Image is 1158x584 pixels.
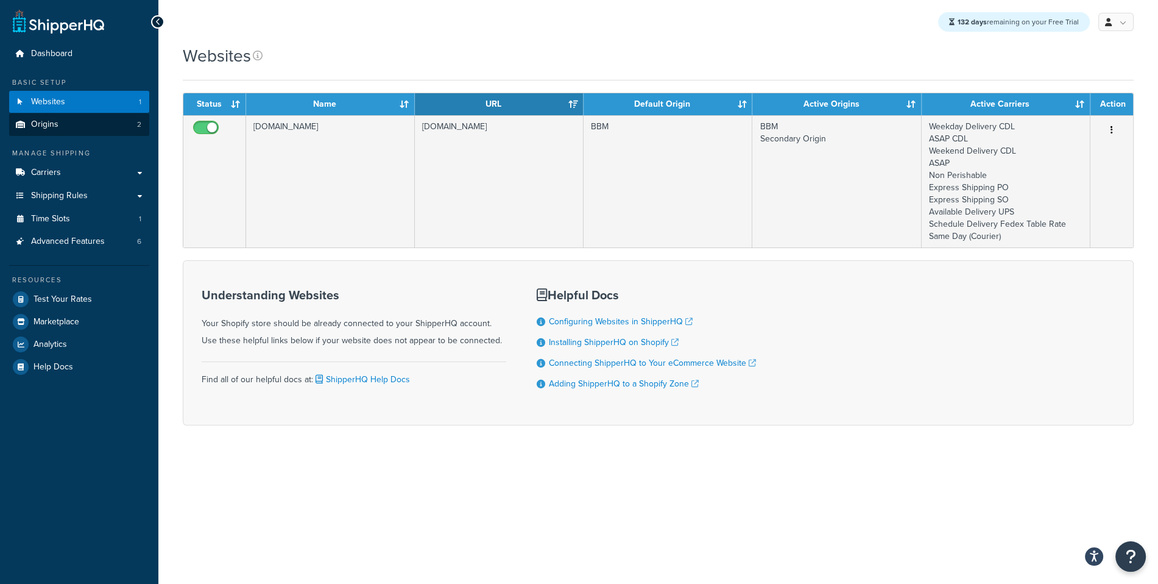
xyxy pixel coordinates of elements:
[34,340,67,350] span: Analytics
[31,97,65,107] span: Websites
[9,275,149,285] div: Resources
[34,362,73,372] span: Help Docs
[139,97,141,107] span: 1
[9,148,149,158] div: Manage Shipping
[139,214,141,224] span: 1
[137,237,141,247] span: 6
[9,162,149,184] a: Carriers
[13,9,104,34] a: ShipperHQ Home
[1090,93,1133,115] th: Action
[938,12,1090,32] div: remaining on your Free Trial
[537,288,756,302] h3: Helpful Docs
[202,288,506,349] div: Your Shopify store should be already connected to your ShipperHQ account. Use these helpful links...
[34,317,79,327] span: Marketplace
[183,93,246,115] th: Status: activate to sort column ascending
[922,93,1090,115] th: Active Carriers: activate to sort column ascending
[246,115,415,247] td: [DOMAIN_NAME]
[958,16,987,27] strong: 132 days
[752,93,921,115] th: Active Origins: activate to sort column ascending
[584,93,752,115] th: Default Origin: activate to sort column ascending
[9,113,149,136] a: Origins 2
[9,208,149,230] a: Time Slots 1
[31,191,88,201] span: Shipping Rules
[313,373,410,386] a: ShipperHQ Help Docs
[549,336,679,349] a: Installing ShipperHQ on Shopify
[9,185,149,207] a: Shipping Rules
[415,115,584,247] td: [DOMAIN_NAME]
[549,377,699,390] a: Adding ShipperHQ to a Shopify Zone
[584,115,752,247] td: BBM
[549,357,756,369] a: Connecting ShipperHQ to Your eCommerce Website
[9,333,149,355] a: Analytics
[9,311,149,333] a: Marketplace
[9,91,149,113] li: Websites
[183,44,251,68] h1: Websites
[31,214,70,224] span: Time Slots
[202,361,506,388] div: Find all of our helpful docs at:
[9,43,149,65] a: Dashboard
[9,288,149,310] a: Test Your Rates
[31,237,105,247] span: Advanced Features
[9,208,149,230] li: Time Slots
[9,230,149,253] a: Advanced Features 6
[752,115,921,247] td: BBM Secondary Origin
[31,168,61,178] span: Carriers
[922,115,1090,247] td: Weekday Delivery CDL ASAP CDL Weekend Delivery CDL ASAP Non Perishable Express Shipping PO Expres...
[9,113,149,136] li: Origins
[9,356,149,378] a: Help Docs
[202,288,506,302] h3: Understanding Websites
[31,119,58,130] span: Origins
[34,294,92,305] span: Test Your Rates
[9,230,149,253] li: Advanced Features
[246,93,415,115] th: Name: activate to sort column ascending
[1115,541,1146,572] button: Open Resource Center
[137,119,141,130] span: 2
[31,49,72,59] span: Dashboard
[9,77,149,88] div: Basic Setup
[549,315,693,328] a: Configuring Websites in ShipperHQ
[9,91,149,113] a: Websites 1
[415,93,584,115] th: URL: activate to sort column ascending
